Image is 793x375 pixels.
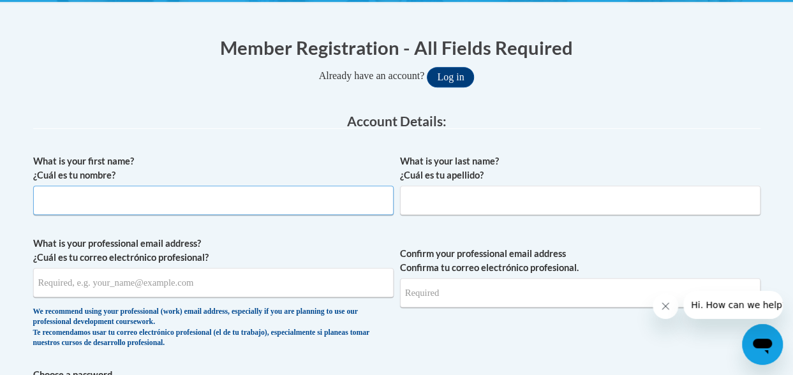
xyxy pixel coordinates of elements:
[400,154,760,182] label: What is your last name? ¿Cuál es tu apellido?
[33,307,394,349] div: We recommend using your professional (work) email address, especially if you are planning to use ...
[33,268,394,297] input: Metadata input
[400,247,760,275] label: Confirm your professional email address Confirma tu correo electrónico profesional.
[427,67,474,87] button: Log in
[33,154,394,182] label: What is your first name? ¿Cuál es tu nombre?
[8,9,103,19] span: Hi. How can we help?
[347,113,447,129] span: Account Details:
[33,34,760,61] h1: Member Registration - All Fields Required
[33,186,394,215] input: Metadata input
[683,291,783,319] iframe: Message from company
[400,186,760,215] input: Metadata input
[319,70,425,81] span: Already have an account?
[742,324,783,365] iframe: Button to launch messaging window
[33,237,394,265] label: What is your professional email address? ¿Cuál es tu correo electrónico profesional?
[653,293,678,319] iframe: Close message
[400,278,760,307] input: Required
